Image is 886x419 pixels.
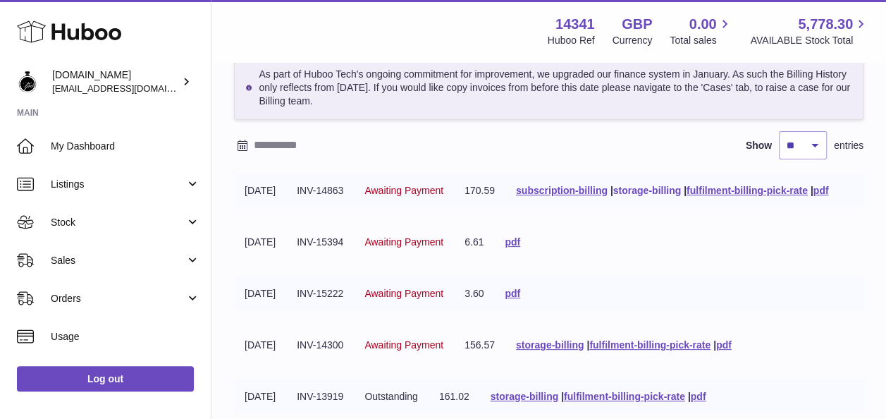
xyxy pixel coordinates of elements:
[691,391,706,402] a: pdf
[688,391,691,402] span: |
[52,68,179,95] div: [DOMAIN_NAME]
[750,34,869,47] span: AVAILABLE Stock Total
[670,34,732,47] span: Total sales
[746,139,772,152] label: Show
[798,15,853,34] span: 5,778.30
[613,185,681,196] a: storage-billing
[364,339,443,351] span: Awaiting Payment
[234,328,286,363] td: [DATE]
[234,56,863,120] div: As part of Huboo Tech's ongoing commitment for improvement, we upgraded our finance system in Jan...
[52,83,207,94] span: [EMAIL_ADDRESS][DOMAIN_NAME]
[548,34,595,47] div: Huboo Ref
[364,236,443,248] span: Awaiting Payment
[689,15,717,34] span: 0.00
[51,254,185,267] span: Sales
[834,139,863,152] span: entries
[286,277,354,311] td: INV-15222
[811,185,813,196] span: |
[454,174,505,208] td: 170.59
[364,288,443,299] span: Awaiting Payment
[51,140,200,153] span: My Dashboard
[234,174,286,208] td: [DATE]
[750,15,869,47] a: 5,778.30 AVAILABLE Stock Total
[17,71,38,92] img: internalAdmin-14341@internal.huboo.com
[622,15,652,34] strong: GBP
[17,366,194,391] a: Log out
[234,225,286,260] td: [DATE]
[589,339,710,351] a: fulfilment-billing-pick-rate
[713,339,716,351] span: |
[716,339,732,351] a: pdf
[286,328,354,363] td: INV-14300
[491,391,558,402] a: storage-billing
[505,236,520,248] a: pdf
[286,174,354,208] td: INV-14863
[51,216,185,229] span: Stock
[429,379,480,414] td: 161.02
[364,391,418,402] span: Outstanding
[613,34,653,47] div: Currency
[286,225,354,260] td: INV-15394
[51,292,185,305] span: Orders
[454,225,494,260] td: 6.61
[51,178,185,191] span: Listings
[505,288,520,299] a: pdf
[670,15,732,47] a: 0.00 Total sales
[684,185,687,196] span: |
[51,330,200,344] span: Usage
[454,277,494,311] td: 3.60
[564,391,685,402] a: fulfilment-billing-pick-rate
[286,379,354,414] td: INV-13919
[586,339,589,351] span: |
[516,185,608,196] a: subscription-billing
[516,339,584,351] a: storage-billing
[813,185,829,196] a: pdf
[687,185,808,196] a: fulfilment-billing-pick-rate
[610,185,613,196] span: |
[364,185,443,196] span: Awaiting Payment
[555,15,595,34] strong: 14341
[454,328,505,363] td: 156.57
[234,379,286,414] td: [DATE]
[561,391,564,402] span: |
[234,277,286,311] td: [DATE]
